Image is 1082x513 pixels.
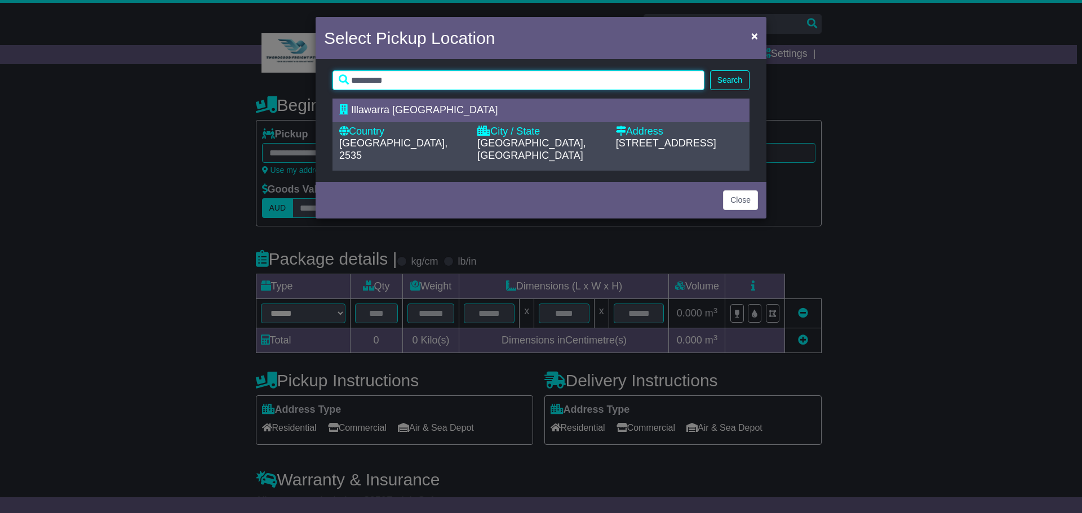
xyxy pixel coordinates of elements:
div: Address [616,126,743,138]
span: [GEOGRAPHIC_DATA], [GEOGRAPHIC_DATA] [477,137,586,161]
span: [GEOGRAPHIC_DATA], 2535 [339,137,447,161]
div: Country [339,126,466,138]
button: Search [710,70,750,90]
h4: Select Pickup Location [324,25,495,51]
span: × [751,29,758,42]
button: Close [746,24,764,47]
span: [STREET_ADDRESS] [616,137,716,149]
span: Illawarra [GEOGRAPHIC_DATA] [351,104,498,115]
button: Close [723,190,758,210]
div: City / State [477,126,604,138]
